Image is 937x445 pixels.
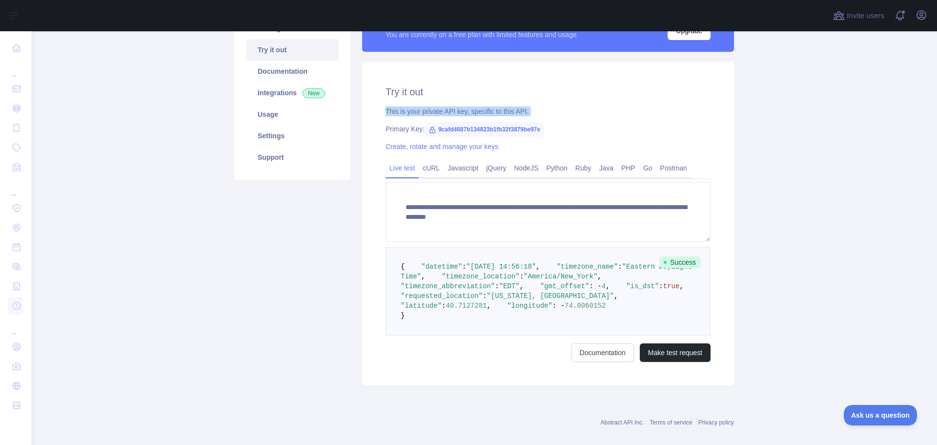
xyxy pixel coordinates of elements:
[442,273,520,280] span: "timezone_location"
[847,10,884,21] span: Invite users
[386,30,577,40] div: You are currently on a free plan with limited features and usage
[495,282,499,290] span: :
[571,160,595,176] a: Ruby
[640,343,711,362] button: Make test request
[606,282,610,290] span: ,
[8,59,23,78] div: ...
[303,88,325,98] span: New
[401,282,495,290] span: "timezone_abbreviation"
[679,282,683,290] span: ,
[8,317,23,336] div: ...
[8,178,23,197] div: ...
[552,302,565,310] span: : -
[597,273,601,280] span: ,
[483,292,487,300] span: :
[246,61,339,82] a: Documentation
[246,39,339,61] a: Try it out
[698,419,734,426] a: Privacy policy
[386,106,711,116] div: This is your private API key, specific to this API.
[659,256,701,268] span: Success
[401,292,483,300] span: "requested_location"
[246,82,339,104] a: Integrations New
[425,122,544,137] span: 9cafd4687b134823b1fb32f3879be97e
[524,273,597,280] span: "America/New_York"
[386,160,419,176] a: Live test
[650,419,692,426] a: Terms of service
[507,302,552,310] span: "longitude"
[831,8,886,23] button: Invite users
[571,343,634,362] a: Documentation
[246,147,339,168] a: Support
[444,160,482,176] a: Javascript
[421,273,425,280] span: ,
[540,282,590,290] span: "gmt_offset"
[510,160,542,176] a: NodeJS
[401,263,405,271] span: {
[442,302,446,310] span: :
[419,160,444,176] a: cURL
[246,104,339,125] a: Usage
[401,302,442,310] span: "latitude"
[386,124,711,134] div: Primary Key:
[617,160,639,176] a: PHP
[487,302,490,310] span: ,
[520,273,524,280] span: :
[401,312,405,319] span: }
[595,160,618,176] a: Java
[482,160,510,176] a: jQuery
[590,282,602,290] span: : -
[844,405,917,425] iframe: Toggle Customer Support
[656,160,691,176] a: Postman
[618,263,622,271] span: :
[520,282,524,290] span: ,
[565,302,606,310] span: 74.0060152
[542,160,571,176] a: Python
[601,419,644,426] a: Abstract API Inc.
[462,263,466,271] span: :
[639,160,656,176] a: Go
[499,282,520,290] span: "EDT"
[246,125,339,147] a: Settings
[386,143,498,150] a: Create, rotate and manage your keys
[466,263,536,271] span: "[DATE] 14:56:18"
[536,263,540,271] span: ,
[386,85,711,99] h2: Try it out
[659,282,663,290] span: :
[487,292,613,300] span: "[US_STATE], [GEOGRAPHIC_DATA]"
[663,282,680,290] span: true
[626,282,659,290] span: "is_dst"
[614,292,618,300] span: ,
[602,282,606,290] span: 4
[556,263,618,271] span: "timezone_name"
[446,302,487,310] span: 40.7127281
[421,263,462,271] span: "datetime"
